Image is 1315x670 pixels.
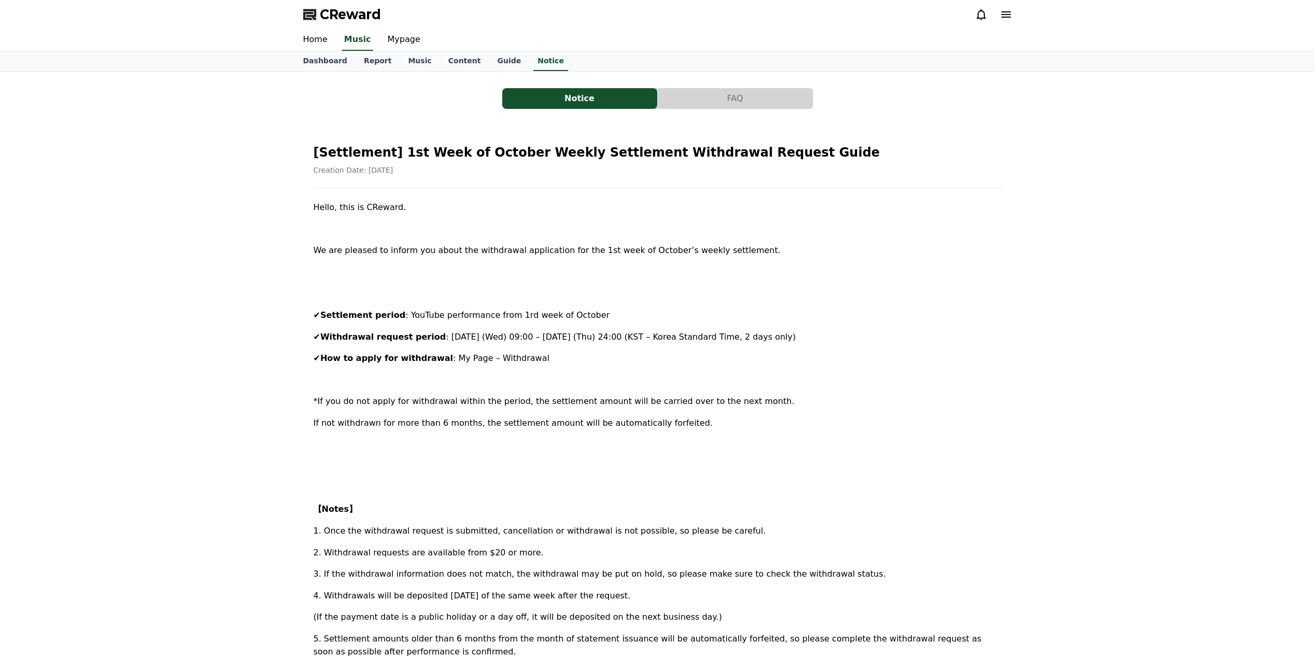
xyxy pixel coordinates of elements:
a: Music [400,51,440,71]
span: 2. Withdrawal requests are available from $20 or more. [314,548,544,557]
a: Dashboard [295,51,356,71]
span: : YouTube performance from 1rd week of October [405,310,610,320]
button: Notice [502,88,657,109]
span: We are pleased to inform you about the withdrawal application for the 1st week of October’s weekl... [314,245,781,255]
a: Mypage [379,29,429,51]
span: (If the payment date is a public holiday or a day off, it will be deposited on the next business ... [314,612,722,622]
strong: 【Notes】 [314,504,357,514]
span: 4. Withdrawals will be deposited [DATE] of the same week after the request. [314,591,631,601]
a: Content [440,51,489,71]
button: FAQ [658,88,813,109]
span: : [DATE] (Wed) 09:00 – [DATE] (Thu) 24:00 (KST – Korea Standard Time, 2 days only) [446,332,796,342]
a: Music [342,29,373,51]
span: ✔ [314,332,320,342]
a: Notice [533,51,568,71]
a: Report [356,51,400,71]
strong: How to apply for withdrawal [320,353,453,363]
span: Hello, this is CReward. [314,202,406,212]
strong: Settlement period [320,310,405,320]
span: CReward [320,6,381,23]
span: ✔ [314,310,320,320]
a: Home [295,29,336,51]
span: If not withdrawn for more than 6 months, the settlement amount will be automatically forfeited. [314,418,713,428]
span: : My Page – Withdrawal [453,353,549,363]
span: ✔ [314,353,320,363]
span: Creation Date: [DATE] [314,166,393,174]
span: *If you do not apply for withdrawal within the period, the settlement amount will be carried over... [314,396,795,406]
a: Guide [489,51,529,71]
h2: [Settlement] 1st Week of October Weekly Settlement Withdrawal Request Guide [314,144,1002,161]
span: 1. Once the withdrawal request is submitted, cancellation or withdrawal is not possible, so pleas... [314,526,766,536]
a: Notice [502,88,658,109]
strong: Withdrawal request period [320,332,446,342]
span: 3. If the withdrawal information does not match, the withdrawal may be put on hold, so please mak... [314,569,886,579]
a: CReward [303,6,381,23]
span: 5. Settlement amounts older than 6 months from the month of statement issuance will be automatica... [314,634,982,657]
